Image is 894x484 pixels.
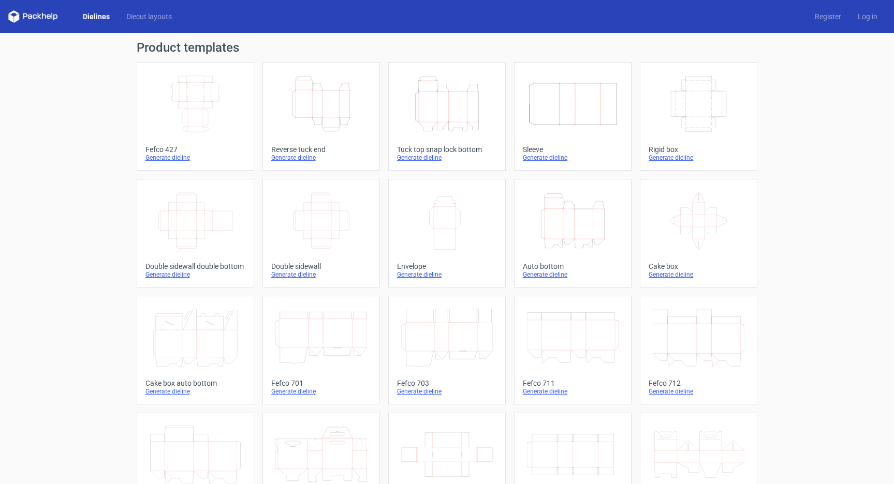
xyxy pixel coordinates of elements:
div: Rigid box [649,145,749,154]
div: Generate dieline [523,270,623,279]
div: Generate dieline [649,154,749,162]
div: Generate dieline [649,270,749,279]
a: Double sidewall double bottomGenerate dieline [137,179,254,288]
a: Diecut layouts [118,11,180,22]
div: Generate dieline [523,154,623,162]
a: SleeveGenerate dieline [514,62,632,171]
div: Auto bottom [523,262,623,270]
a: Fefco 711Generate dieline [514,296,632,404]
div: Generate dieline [397,154,497,162]
div: Generate dieline [145,387,245,396]
a: Fefco 712Generate dieline [640,296,757,404]
div: Tuck top snap lock bottom [397,145,497,154]
a: Fefco 701Generate dieline [262,296,380,404]
a: Reverse tuck endGenerate dieline [262,62,380,171]
div: Generate dieline [271,154,371,162]
div: Fefco 703 [397,379,497,387]
div: Reverse tuck end [271,145,371,154]
a: Log in [849,11,886,22]
div: Cake box [649,262,749,270]
div: Envelope [397,262,497,270]
div: Generate dieline [523,387,623,396]
div: Generate dieline [649,387,749,396]
div: Sleeve [523,145,623,154]
div: Cake box auto bottom [145,379,245,387]
div: Double sidewall [271,262,371,270]
a: EnvelopeGenerate dieline [388,179,506,288]
div: Fefco 427 [145,145,245,154]
h1: Product templates [137,41,758,54]
div: Generate dieline [145,270,245,279]
div: Fefco 711 [523,379,623,387]
div: Generate dieline [271,387,371,396]
div: Generate dieline [271,270,371,279]
div: Generate dieline [397,270,497,279]
a: Fefco 703Generate dieline [388,296,506,404]
a: Rigid boxGenerate dieline [640,62,757,171]
a: Auto bottomGenerate dieline [514,179,632,288]
a: Dielines [75,11,118,22]
a: Register [807,11,849,22]
a: Tuck top snap lock bottomGenerate dieline [388,62,506,171]
div: Fefco 701 [271,379,371,387]
div: Double sidewall double bottom [145,262,245,270]
div: Fefco 712 [649,379,749,387]
div: Generate dieline [145,154,245,162]
a: Double sidewallGenerate dieline [262,179,380,288]
a: Cake box auto bottomGenerate dieline [137,296,254,404]
div: Generate dieline [397,387,497,396]
a: Fefco 427Generate dieline [137,62,254,171]
a: Cake boxGenerate dieline [640,179,757,288]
